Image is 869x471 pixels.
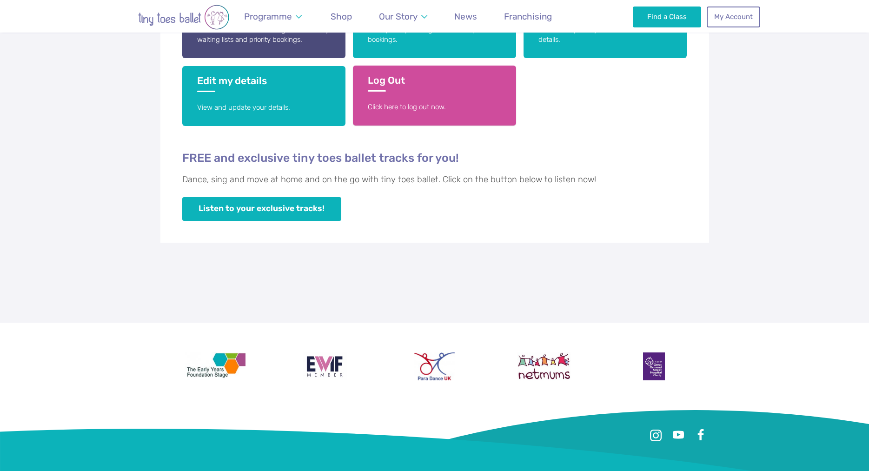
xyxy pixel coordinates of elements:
span: Franchising [504,11,552,22]
p: Click to make a new booking and view any waiting lists and priority bookings. [197,25,331,45]
a: Our Story [374,6,431,27]
span: Shop [331,11,352,22]
a: Edit my details View and update your details. [182,66,345,126]
a: Youtube [670,427,687,444]
p: Click here to log out now. [368,102,501,112]
span: Programme [244,11,292,22]
a: Find a Class [633,7,701,27]
a: Instagram [648,427,664,444]
a: Listen to your exclusive tracks! [182,197,341,221]
h3: Log Out [368,74,501,92]
a: Facebook [692,427,709,444]
img: The Early Years Foundation Stage [185,352,246,380]
img: Para Dance UK [414,352,454,380]
a: Shop [326,6,357,27]
p: View your upcoming classes and previous bookings. [368,25,501,45]
a: Franchising [500,6,557,27]
p: Dance, sing and move at home and on the go with tiny toes ballet. Click on the button below to li... [182,173,687,186]
a: My Account [707,7,760,27]
h4: FREE and exclusive tiny toes ballet tracks for you! [182,151,687,165]
img: Encouraging Women Into Franchising [303,352,347,380]
span: Our Story [379,11,418,22]
p: View and update your details. [197,103,331,113]
a: Log Out Click here to log out now. [353,66,516,126]
a: Programme [240,6,306,27]
img: tiny toes ballet [109,5,258,30]
h3: Edit my details [197,75,331,92]
p: View and update your children's basic details. [538,25,672,45]
span: News [454,11,477,22]
a: News [450,6,482,27]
